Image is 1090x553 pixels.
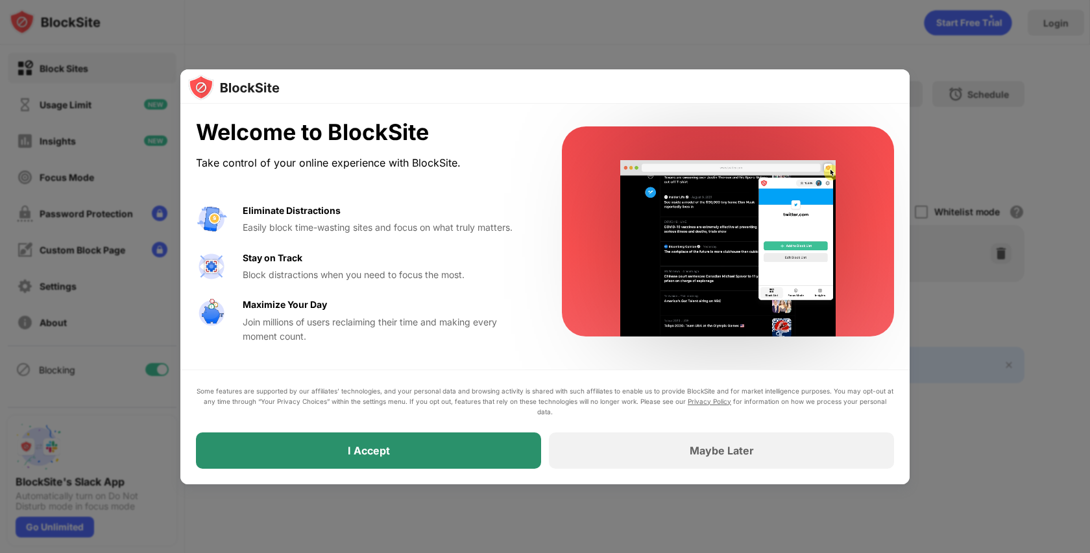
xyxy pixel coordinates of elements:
div: Block distractions when you need to focus the most. [243,268,531,282]
div: Maximize Your Day [243,298,327,312]
div: Eliminate Distractions [243,204,341,218]
img: logo-blocksite.svg [188,75,280,100]
img: value-avoid-distractions.svg [196,204,227,235]
div: Take control of your online experience with BlockSite. [196,154,531,172]
div: Join millions of users reclaiming their time and making every moment count. [243,315,531,344]
div: Some features are supported by our affiliates’ technologies, and your personal data and browsing ... [196,386,894,417]
div: Easily block time-wasting sites and focus on what truly matters. [243,220,531,235]
img: value-focus.svg [196,251,227,282]
div: I Accept [348,444,390,457]
div: Stay on Track [243,251,302,265]
div: Maybe Later [690,444,754,457]
img: value-safe-time.svg [196,298,227,329]
a: Privacy Policy [688,397,731,405]
div: Welcome to BlockSite [196,119,531,146]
